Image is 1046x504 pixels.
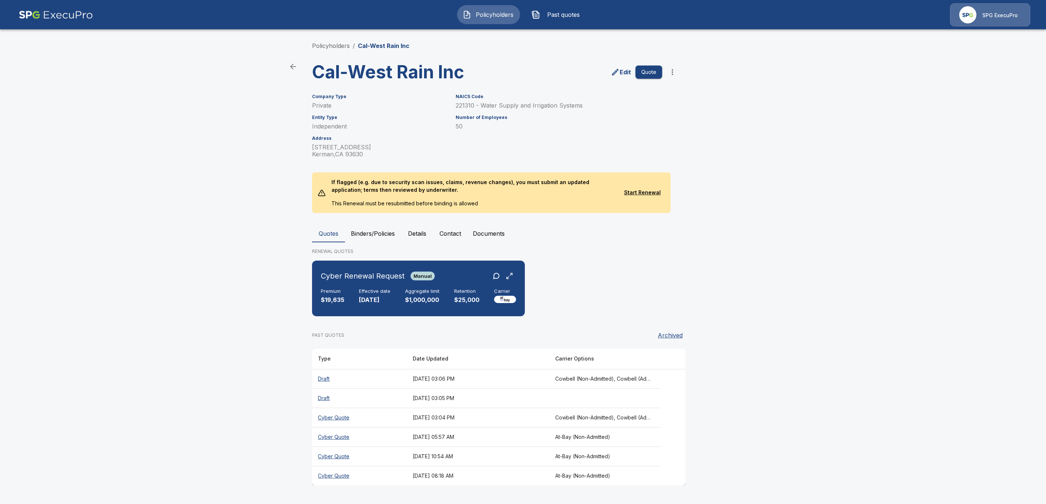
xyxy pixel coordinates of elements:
[321,296,344,304] p: $19,635
[456,115,662,120] h6: Number of Employees
[326,172,620,199] p: If flagged (e.g. due to security scan issues, claims, revenue changes), you must submit an update...
[312,41,409,50] nav: breadcrumb
[531,10,540,19] img: Past quotes Icon
[635,66,662,79] button: Quote
[463,10,471,19] img: Policyholders Icon
[312,348,686,485] table: responsive table
[405,296,439,304] p: $1,000,000
[474,10,515,19] span: Policyholders
[950,3,1030,26] a: Agency IconSPG ExecuPro
[312,102,447,109] p: Private
[407,348,549,369] th: Date Updated
[19,3,93,26] img: AA Logo
[549,408,660,427] th: Cowbell (Non-Admitted), Cowbell (Admitted), Corvus Cyber (Non-Admitted), Tokio Marine TMHCC (Non-...
[549,427,660,447] th: At-Bay (Non-Admitted)
[312,123,447,130] p: Independent
[456,102,662,109] p: 221310 - Water Supply and Irrigation Systems
[312,136,447,141] h6: Address
[312,427,407,447] th: Cyber Quote
[526,5,589,24] button: Past quotes IconPast quotes
[456,94,662,99] h6: NAICS Code
[407,466,549,485] th: [DATE] 08:18 AM
[407,408,549,427] th: [DATE] 03:04 PM
[456,123,662,130] p: 50
[312,225,734,242] div: policyholder tabs
[620,186,665,199] button: Start Renewal
[312,115,447,120] h6: Entity Type
[359,296,390,304] p: [DATE]
[549,369,660,388] th: Cowbell (Non-Admitted), Cowbell (Admitted), Corvus Cyber (Non-Admitted), Tokio Marine TMHCC (Non-...
[457,5,520,24] button: Policyholders IconPolicyholders
[549,466,660,485] th: At-Bay (Non-Admitted)
[982,12,1018,19] p: SPG ExecuPro
[312,144,447,158] p: [STREET_ADDRESS] Kerman , CA 93630
[620,68,631,76] p: Edit
[655,328,686,343] button: Archived
[321,270,405,282] h6: Cyber Renewal Request
[321,288,344,294] h6: Premium
[454,288,479,294] h6: Retention
[312,466,407,485] th: Cyber Quote
[312,248,734,255] p: RENEWAL QUOTES
[407,427,549,447] th: [DATE] 05:57 AM
[312,94,447,99] h6: Company Type
[407,388,549,408] th: [DATE] 03:05 PM
[434,225,467,242] button: Contact
[454,296,479,304] p: $25,000
[665,65,680,79] button: more
[494,288,516,294] h6: Carrier
[407,447,549,466] th: [DATE] 10:54 AM
[312,447,407,466] th: Cyber Quote
[312,62,493,82] h3: Cal-West Rain Inc
[312,388,407,408] th: Draft
[312,332,344,339] p: PAST QUOTES
[609,66,633,78] a: edit
[405,288,439,294] h6: Aggregate limit
[549,348,660,369] th: Carrier Options
[407,369,549,388] th: [DATE] 03:06 PM
[312,369,407,388] th: Draft
[494,296,516,303] img: Carrier
[411,273,435,279] span: Manual
[959,6,976,23] img: Agency Icon
[286,59,300,74] a: back
[312,225,345,242] button: Quotes
[345,225,401,242] button: Binders/Policies
[549,447,660,466] th: At-Bay (Non-Admitted)
[326,199,620,213] p: This Renewal must be resubmitted before binding is allowed
[312,408,407,427] th: Cyber Quote
[359,288,390,294] h6: Effective date
[353,41,355,50] li: /
[312,42,350,49] a: Policyholders
[312,348,407,369] th: Type
[401,225,434,242] button: Details
[358,41,409,50] p: Cal-West Rain Inc
[467,225,511,242] button: Documents
[543,10,583,19] span: Past quotes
